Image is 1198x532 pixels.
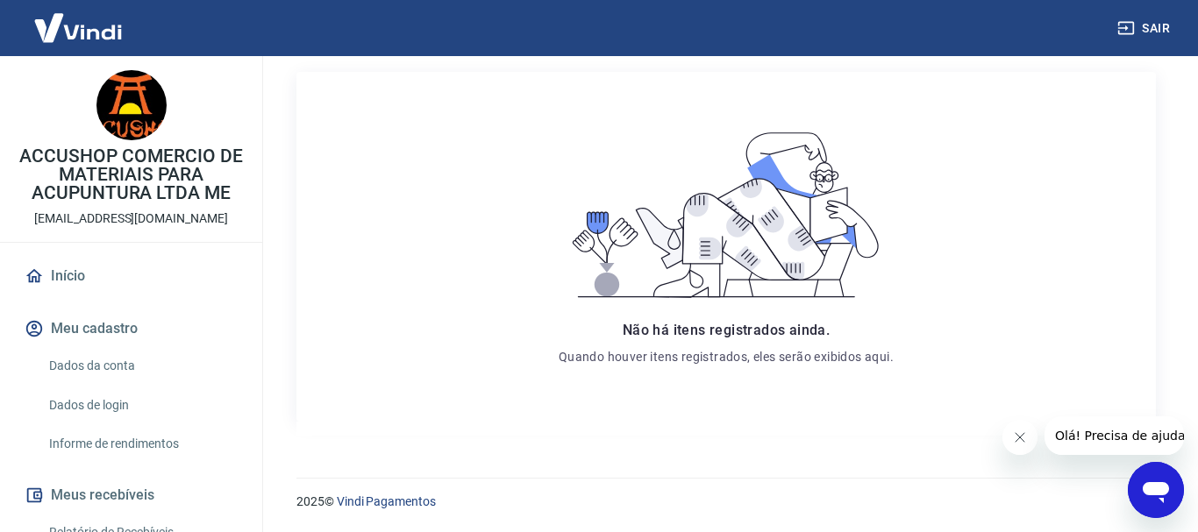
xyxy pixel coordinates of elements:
a: Informe de rendimentos [42,426,241,462]
button: Sair [1114,12,1177,45]
img: Vindi [21,1,135,54]
iframe: Fechar mensagem [1002,420,1038,455]
button: Meus recebíveis [21,476,241,514]
p: [EMAIL_ADDRESS][DOMAIN_NAME] [34,209,228,228]
iframe: Botão para abrir a janela de mensagens [1128,462,1184,518]
a: Vindi Pagamentos [337,494,436,508]
span: Não há itens registrados ainda. [623,322,830,338]
a: Dados de login [42,387,241,423]
p: ACCUSHOP COMERCIO DE MATERIAIS PARA ACUPUNTURA LTDA ME [14,147,248,202]
button: Meu cadastro [21,309,241,348]
p: 2025 © [296,493,1156,511]
img: f9cebb57-6592-406e-bb70-d58a442a74f8.jpeg [96,70,167,140]
iframe: Mensagem da empresa [1045,416,1184,455]
span: Olá! Precisa de ajuda? [11,12,147,26]
a: Início [21,257,241,295]
p: Quando houver itens registrados, eles serão exibidos aqui. [559,348,894,365]
a: Dados da conta [42,348,241,384]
